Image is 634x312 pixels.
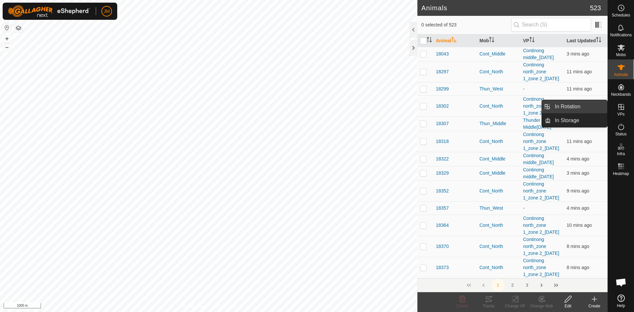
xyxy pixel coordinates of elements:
[616,53,626,57] span: Mobs
[555,117,579,124] span: In Storage
[523,48,554,60] a: Continong middle_[DATE]
[567,205,589,211] span: 14 Oct 2025, 8:00 am
[427,38,432,43] p-sorticon: Activate to sort
[535,279,548,292] button: Next Page
[436,86,449,92] span: 18299
[590,3,601,13] span: 523
[613,172,629,176] span: Heatmap
[520,34,564,47] th: VP
[479,222,518,229] div: Cont_North
[436,222,449,229] span: 18364
[520,279,534,292] button: 3
[479,205,518,212] div: Thun_West
[3,24,11,32] button: Reset Map
[528,303,555,309] div: Change Mob
[436,138,449,145] span: 18318
[549,279,563,292] button: Last Page
[567,188,589,193] span: 14 Oct 2025, 7:55 am
[479,51,518,57] div: Cont_Middle
[489,38,494,43] p-sorticon: Activate to sort
[479,188,518,194] div: Cont_North
[491,279,505,292] button: 1
[542,100,607,113] li: In Rotation
[610,33,632,37] span: Notifications
[567,139,592,144] span: 14 Oct 2025, 7:53 am
[457,304,468,308] span: Delete
[104,8,110,15] span: JM
[523,205,525,211] app-display-virtual-paddock-transition: -
[523,153,554,165] a: Continong middle_[DATE]
[511,18,591,32] input: Search (S)
[3,43,11,51] button: –
[608,292,634,310] a: Help
[523,62,559,81] a: Continong north_zone 1_zone 2_[DATE]
[479,264,518,271] div: Cont_North
[436,188,449,194] span: 18352
[612,13,630,17] span: Schedules
[581,303,608,309] div: Create
[555,103,580,111] span: In Rotation
[436,243,449,250] span: 18370
[479,243,518,250] div: Cont_North
[615,132,626,136] span: Status
[551,100,607,113] a: In Rotation
[215,303,235,309] a: Contact Us
[551,114,607,127] a: In Storage
[436,170,449,177] span: 18329
[567,244,589,249] span: 14 Oct 2025, 7:56 am
[617,112,624,116] span: VPs
[479,120,518,127] div: Thun_Middle
[436,156,449,162] span: 18322
[567,170,589,176] span: 14 Oct 2025, 8:01 am
[436,103,449,110] span: 18302
[433,34,477,47] th: Animal
[479,103,518,110] div: Cont_North
[523,118,551,130] a: Thunder Middle[DATE]
[421,4,590,12] h2: Animals
[523,86,525,91] app-display-virtual-paddock-transition: -
[523,237,559,256] a: Continong north_zone 1_zone 2_[DATE]
[596,38,601,43] p-sorticon: Activate to sort
[479,138,518,145] div: Cont_North
[421,21,511,28] span: 0 selected of 523
[617,304,625,308] span: Help
[523,96,559,116] a: Continong north_zone 1_zone 2_[DATE]
[523,258,559,277] a: Continong north_zone 1_zone 2_[DATE]
[567,69,592,74] span: 14 Oct 2025, 7:53 am
[479,68,518,75] div: Cont_North
[3,35,11,43] button: +
[475,303,502,309] div: Tracks
[567,51,589,56] span: 14 Oct 2025, 8:02 am
[451,38,457,43] p-sorticon: Activate to sort
[611,92,631,96] span: Neckbands
[564,34,608,47] th: Last Updated
[567,86,592,91] span: 14 Oct 2025, 7:53 am
[567,223,592,228] span: 14 Oct 2025, 7:55 am
[436,68,449,75] span: 18297
[523,181,559,200] a: Continong north_zone 1_zone 2_[DATE]
[542,114,607,127] li: In Storage
[567,265,589,270] span: 14 Oct 2025, 7:56 am
[506,279,519,292] button: 2
[529,38,535,43] p-sorticon: Activate to sort
[611,272,631,292] div: Open chat
[502,303,528,309] div: Change VP
[617,152,625,156] span: Infra
[479,170,518,177] div: Cont_Middle
[523,132,559,151] a: Continong north_zone 1_zone 2_[DATE]
[477,34,520,47] th: Mob
[436,264,449,271] span: 18373
[523,167,554,179] a: Continong middle_[DATE]
[436,51,449,57] span: 18043
[555,303,581,309] div: Edit
[479,86,518,92] div: Thun_West
[614,73,628,77] span: Animals
[436,120,449,127] span: 18307
[567,156,589,161] span: 14 Oct 2025, 8:00 am
[183,303,207,309] a: Privacy Policy
[523,216,559,235] a: Continong north_zone 1_zone 2_[DATE]
[479,156,518,162] div: Cont_Middle
[15,24,22,32] button: Map Layers
[8,5,90,17] img: Gallagher Logo
[436,205,449,212] span: 18357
